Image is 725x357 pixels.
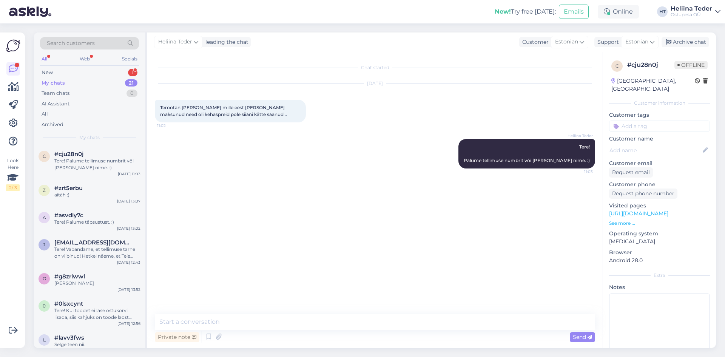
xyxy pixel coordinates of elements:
[6,39,20,53] img: Askly Logo
[495,7,556,16] div: Try free [DATE]:
[555,38,578,46] span: Estonian
[120,54,139,64] div: Socials
[160,105,287,117] span: Terootan [PERSON_NAME] mille eest [PERSON_NAME] maksunud need oli kehaspreid pole siiani kätte sa...
[42,79,65,87] div: My chats
[662,37,709,47] div: Archive chat
[125,79,137,87] div: 21
[671,6,720,18] a: Heliina TederOstupesa OÜ
[6,157,20,191] div: Look Here
[42,69,53,76] div: New
[202,38,248,46] div: leading the chat
[671,12,712,18] div: Ostupesa OÜ
[611,77,695,93] div: [GEOGRAPHIC_DATA], [GEOGRAPHIC_DATA]
[609,272,710,279] div: Extra
[54,192,140,198] div: aitäh :)
[79,134,100,141] span: My chats
[43,337,46,343] span: l
[43,187,46,193] span: z
[54,212,83,219] span: #asvdiy7c
[126,90,137,97] div: 0
[42,90,69,97] div: Team chats
[609,238,710,246] p: [MEDICAL_DATA]
[54,185,83,192] span: #zrt5erbu
[559,5,589,19] button: Emails
[54,307,140,321] div: Tere! Kui toodet ei lase ostukorvi lisada, siis kahjuks on toode laost otsas ja tellimuse teostam...
[54,280,140,287] div: [PERSON_NAME]
[609,283,710,291] p: Notes
[657,6,668,17] div: HT
[594,38,619,46] div: Support
[609,230,710,238] p: Operating system
[54,341,140,348] div: Selge teen nii.
[609,146,701,155] input: Add name
[158,38,192,46] span: Heliina Teder
[565,133,593,139] span: Heliina Teder
[615,63,619,69] span: c
[674,61,708,69] span: Offline
[609,159,710,167] p: Customer email
[54,273,85,280] span: #g8zrlwwl
[78,54,91,64] div: Web
[43,276,46,281] span: g
[54,151,83,158] span: #cju28n0j
[157,123,185,128] span: 11:02
[495,8,511,15] b: New!
[42,100,69,108] div: AI Assistant
[42,121,63,128] div: Archived
[6,184,20,191] div: 2 / 3
[43,153,46,159] span: c
[117,287,140,292] div: [DATE] 13:52
[54,246,140,260] div: Tere! Vabandame, et tellimuse tarne on viibinud! Hetkel näeme, et Teie tellimusest on puudu toode...
[155,64,595,71] div: Chat started
[54,219,140,226] div: Tere! Palume täpsustust. :)
[117,226,140,231] div: [DATE] 13:02
[155,332,199,342] div: Private note
[609,202,710,210] p: Visited pages
[609,167,653,178] div: Request email
[54,158,140,171] div: Tere! Palume tellimuse numbrit või [PERSON_NAME] nime. :)
[43,303,46,309] span: 0
[43,242,45,247] span: j
[54,239,133,246] span: jennifersusi17@gmail.com
[609,135,710,143] p: Customer name
[609,220,710,227] p: See more ...
[40,54,49,64] div: All
[671,6,712,12] div: Heliina Teder
[625,38,648,46] span: Estonian
[117,260,140,265] div: [DATE] 12:43
[627,60,674,70] div: # cju28n0j
[598,5,639,19] div: Online
[54,300,83,307] span: #0lsxcynt
[609,249,710,257] p: Browser
[42,110,48,118] div: All
[609,257,710,264] p: Android 28.0
[609,121,710,132] input: Add a tag
[609,189,677,199] div: Request phone number
[573,334,592,340] span: Send
[609,111,710,119] p: Customer tags
[43,215,46,220] span: a
[155,80,595,87] div: [DATE]
[609,181,710,189] p: Customer phone
[117,198,140,204] div: [DATE] 13:07
[609,100,710,107] div: Customer information
[54,334,84,341] span: #lavv3fws
[118,171,140,177] div: [DATE] 11:03
[128,69,137,76] div: 1
[47,39,95,47] span: Search customers
[519,38,549,46] div: Customer
[565,169,593,175] span: 11:03
[117,321,140,326] div: [DATE] 12:56
[609,210,668,217] a: [URL][DOMAIN_NAME]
